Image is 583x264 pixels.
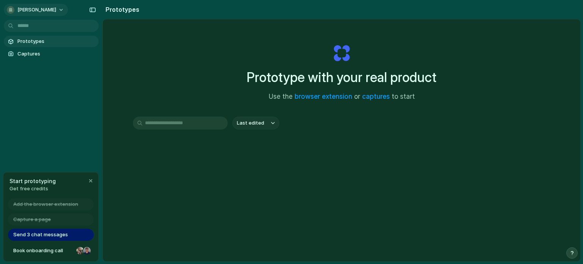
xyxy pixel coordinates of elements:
[13,216,51,223] span: Capture a page
[237,119,264,127] span: Last edited
[9,177,56,185] span: Start prototyping
[13,231,68,239] span: Send 3 chat messages
[4,36,99,47] a: Prototypes
[295,93,352,100] a: browser extension
[362,93,390,100] a: captures
[232,117,279,130] button: Last edited
[102,5,139,14] h2: Prototypes
[9,185,56,193] span: Get free credits
[8,245,94,257] a: Book onboarding call
[82,246,91,255] div: Christian Iacullo
[13,247,73,255] span: Book onboarding call
[13,201,78,208] span: Add the browser extension
[247,67,436,87] h1: Prototype with your real product
[4,48,99,60] a: Captures
[17,50,96,58] span: Captures
[17,38,96,45] span: Prototypes
[4,4,68,16] button: [PERSON_NAME]
[17,6,56,14] span: [PERSON_NAME]
[269,92,415,102] span: Use the or to start
[76,246,85,255] div: Nicole Kubica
